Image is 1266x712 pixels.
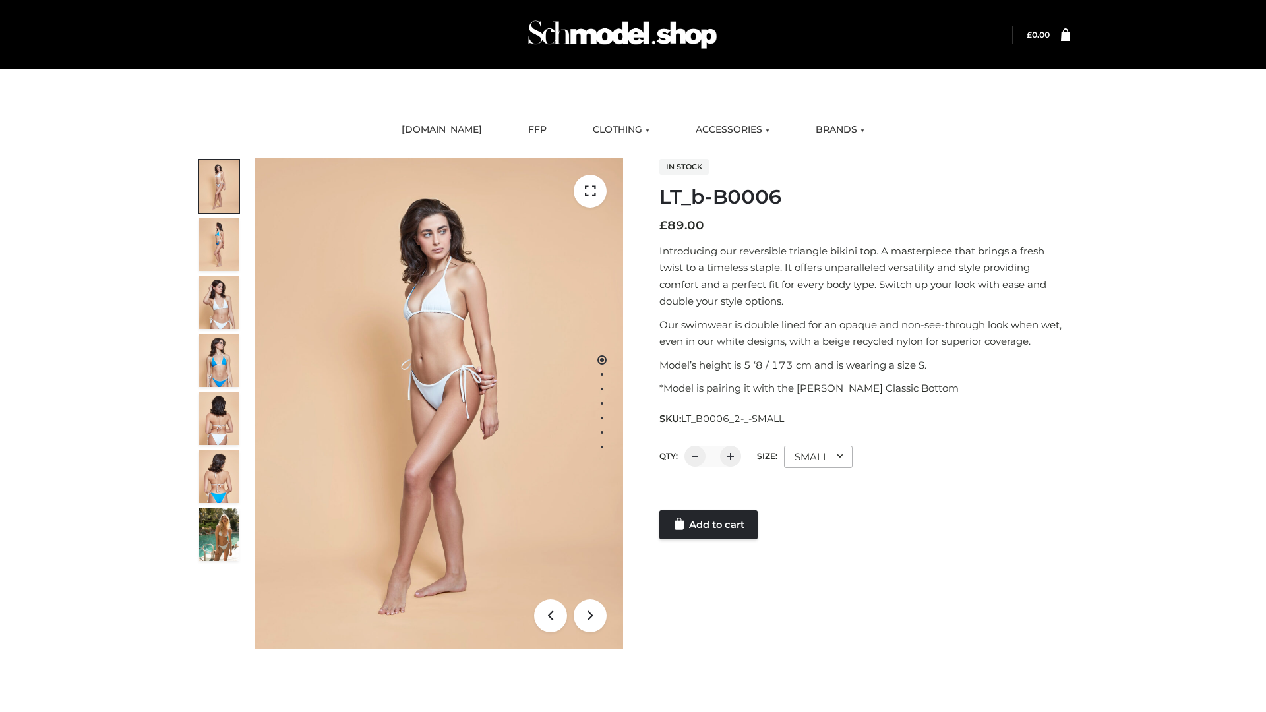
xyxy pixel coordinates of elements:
[1027,30,1032,40] span: £
[659,243,1070,310] p: Introducing our reversible triangle bikini top. A masterpiece that brings a fresh twist to a time...
[199,508,239,561] img: Arieltop_CloudNine_AzureSky2.jpg
[659,357,1070,374] p: Model’s height is 5 ‘8 / 173 cm and is wearing a size S.
[784,446,853,468] div: SMALL
[199,334,239,387] img: ArielClassicBikiniTop_CloudNine_AzureSky_OW114ECO_4-scaled.jpg
[199,160,239,213] img: ArielClassicBikiniTop_CloudNine_AzureSky_OW114ECO_1-scaled.jpg
[681,413,784,425] span: LT_B0006_2-_-SMALL
[392,115,492,144] a: [DOMAIN_NAME]
[686,115,779,144] a: ACCESSORIES
[659,159,709,175] span: In stock
[199,218,239,271] img: ArielClassicBikiniTop_CloudNine_AzureSky_OW114ECO_2-scaled.jpg
[659,316,1070,350] p: Our swimwear is double lined for an opaque and non-see-through look when wet, even in our white d...
[659,185,1070,209] h1: LT_b-B0006
[524,9,721,61] img: Schmodel Admin 964
[659,218,704,233] bdi: 89.00
[806,115,874,144] a: BRANDS
[659,510,758,539] a: Add to cart
[583,115,659,144] a: CLOTHING
[1027,30,1050,40] a: £0.00
[255,158,623,649] img: ArielClassicBikiniTop_CloudNine_AzureSky_OW114ECO_1
[199,276,239,329] img: ArielClassicBikiniTop_CloudNine_AzureSky_OW114ECO_3-scaled.jpg
[1027,30,1050,40] bdi: 0.00
[518,115,557,144] a: FFP
[199,392,239,445] img: ArielClassicBikiniTop_CloudNine_AzureSky_OW114ECO_7-scaled.jpg
[659,451,678,461] label: QTY:
[659,218,667,233] span: £
[757,451,777,461] label: Size:
[659,380,1070,397] p: *Model is pairing it with the [PERSON_NAME] Classic Bottom
[199,450,239,503] img: ArielClassicBikiniTop_CloudNine_AzureSky_OW114ECO_8-scaled.jpg
[659,411,785,427] span: SKU:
